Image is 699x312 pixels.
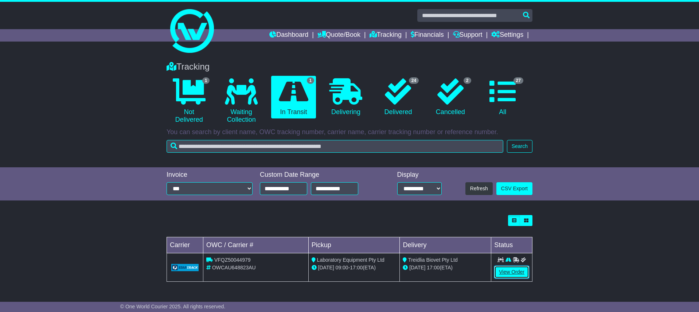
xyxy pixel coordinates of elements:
[411,29,444,42] a: Financials
[513,77,523,84] span: 27
[491,29,523,42] a: Settings
[491,237,532,253] td: Status
[214,257,251,263] span: VFQZ50044979
[409,265,425,270] span: [DATE]
[427,265,440,270] span: 17:00
[323,76,368,119] a: Delivering
[496,182,532,195] a: CSV Export
[397,171,442,179] div: Display
[376,76,421,119] a: 24 Delivered
[167,128,532,136] p: You can search by client name, OWC tracking number, carrier name, carrier tracking number or refe...
[308,237,400,253] td: Pickup
[408,257,458,263] span: Treidlia Biovet Pty Ltd
[464,77,471,84] span: 2
[409,77,419,84] span: 24
[403,264,488,272] div: (ETA)
[163,62,536,72] div: Tracking
[428,76,473,119] a: 2 Cancelled
[507,140,532,153] button: Search
[212,265,256,270] span: OWCAU648823AU
[312,264,397,272] div: - (ETA)
[271,76,316,119] a: 1 In Transit
[336,265,348,270] span: 09:00
[269,29,308,42] a: Dashboard
[317,29,360,42] a: Quote/Book
[120,304,226,309] span: © One World Courier 2025. All rights reserved.
[260,171,377,179] div: Custom Date Range
[307,77,315,84] span: 1
[480,76,525,119] a: 27 All
[167,237,203,253] td: Carrier
[171,264,199,271] img: GetCarrierServiceLogo
[465,182,493,195] button: Refresh
[203,237,309,253] td: OWC / Carrier #
[202,77,210,84] span: 1
[219,76,263,126] a: Waiting Collection
[494,266,529,278] a: View Order
[370,29,402,42] a: Tracking
[453,29,483,42] a: Support
[167,171,253,179] div: Invoice
[167,76,211,126] a: 1 Not Delivered
[317,257,384,263] span: Laboratory Equipment Pty Ltd
[318,265,334,270] span: [DATE]
[400,237,491,253] td: Delivery
[350,265,363,270] span: 17:00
